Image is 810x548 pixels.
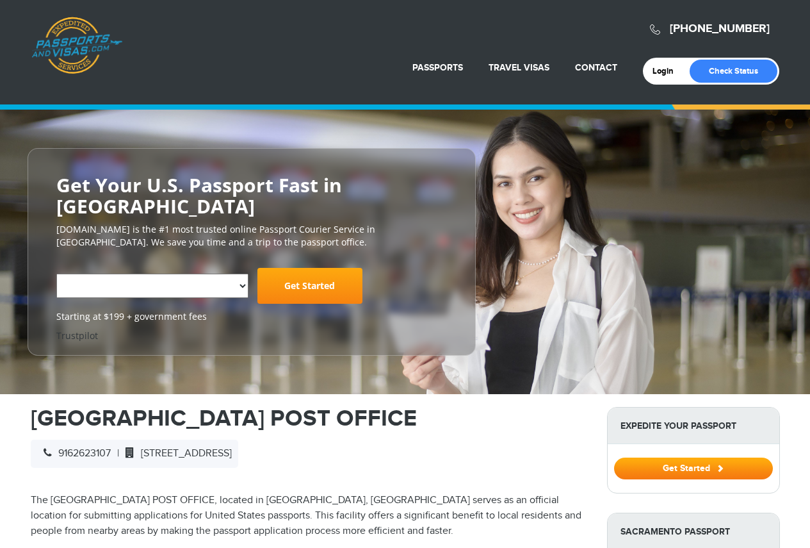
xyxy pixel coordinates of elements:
[575,62,617,73] a: Contact
[652,66,683,76] a: Login
[119,447,232,460] span: [STREET_ADDRESS]
[31,493,588,539] p: The [GEOGRAPHIC_DATA] POST OFFICE, located in [GEOGRAPHIC_DATA], [GEOGRAPHIC_DATA] serves as an o...
[56,329,98,342] a: Trustpilot
[31,407,588,430] h1: [GEOGRAPHIC_DATA] POST OFFICE
[56,310,447,323] span: Starting at $199 + government fees
[31,17,122,74] a: Passports & [DOMAIN_NAME]
[412,62,463,73] a: Passports
[31,440,238,468] div: |
[614,463,773,473] a: Get Started
[608,408,779,444] strong: Expedite Your Passport
[257,268,362,304] a: Get Started
[489,62,549,73] a: Travel Visas
[37,447,111,460] span: 9162623107
[690,60,777,83] a: Check Status
[56,174,447,217] h2: Get Your U.S. Passport Fast in [GEOGRAPHIC_DATA]
[56,223,447,249] p: [DOMAIN_NAME] is the #1 most trusted online Passport Courier Service in [GEOGRAPHIC_DATA]. We sav...
[614,458,773,479] button: Get Started
[670,22,770,36] a: [PHONE_NUMBER]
